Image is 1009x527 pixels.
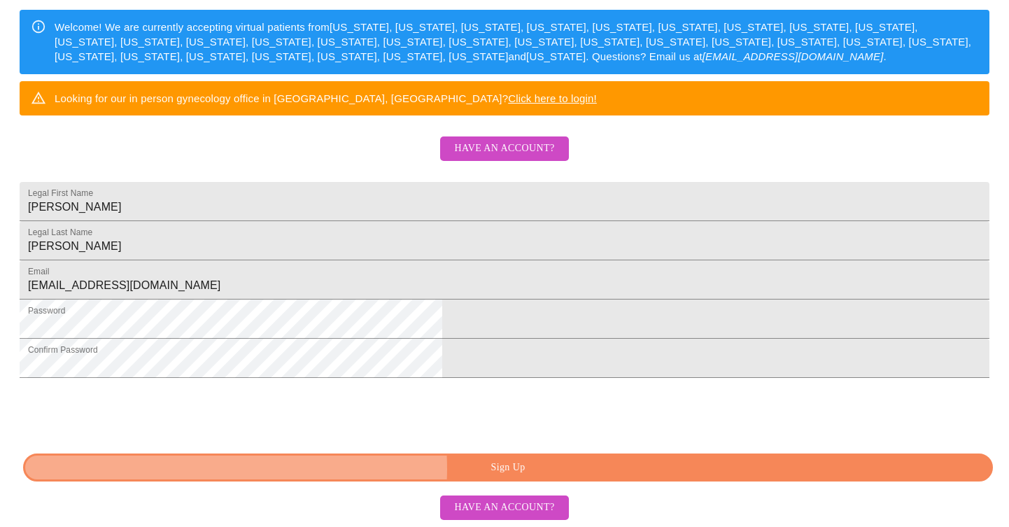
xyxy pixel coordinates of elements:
[55,14,978,70] div: Welcome! We are currently accepting virtual patients from [US_STATE], [US_STATE], [US_STATE], [US...
[703,50,884,62] em: [EMAIL_ADDRESS][DOMAIN_NAME]
[20,385,232,440] iframe: reCAPTCHA
[440,136,568,161] button: Have an account?
[55,85,597,111] div: Looking for our in person gynecology office in [GEOGRAPHIC_DATA], [GEOGRAPHIC_DATA]?
[440,496,568,520] button: Have an account?
[437,152,572,164] a: Have an account?
[23,454,993,482] button: Sign Up
[437,500,572,512] a: Have an account?
[454,140,554,157] span: Have an account?
[454,499,554,517] span: Have an account?
[39,459,977,477] span: Sign Up
[508,92,597,104] a: Click here to login!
